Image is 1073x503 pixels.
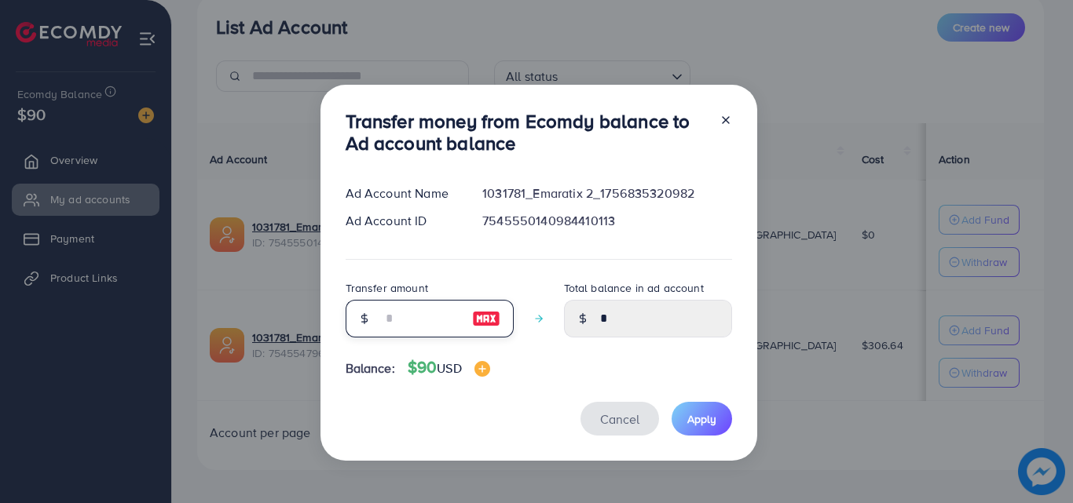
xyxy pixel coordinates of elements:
button: Cancel [580,402,659,436]
h4: $90 [408,358,490,377]
button: Apply [672,402,732,436]
div: Ad Account ID [333,212,471,230]
label: Total balance in ad account [564,280,704,296]
span: USD [437,359,461,377]
label: Transfer amount [346,280,428,296]
img: image [474,361,490,377]
span: Cancel [600,410,639,428]
div: 7545550140984410113 [470,212,744,230]
span: Apply [687,411,716,427]
img: image [472,309,500,328]
h3: Transfer money from Ecomdy balance to Ad account balance [346,110,707,155]
div: Ad Account Name [333,184,471,202]
div: 1031781_Emaratix 2_1756835320982 [470,184,744,202]
span: Balance: [346,359,395,377]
